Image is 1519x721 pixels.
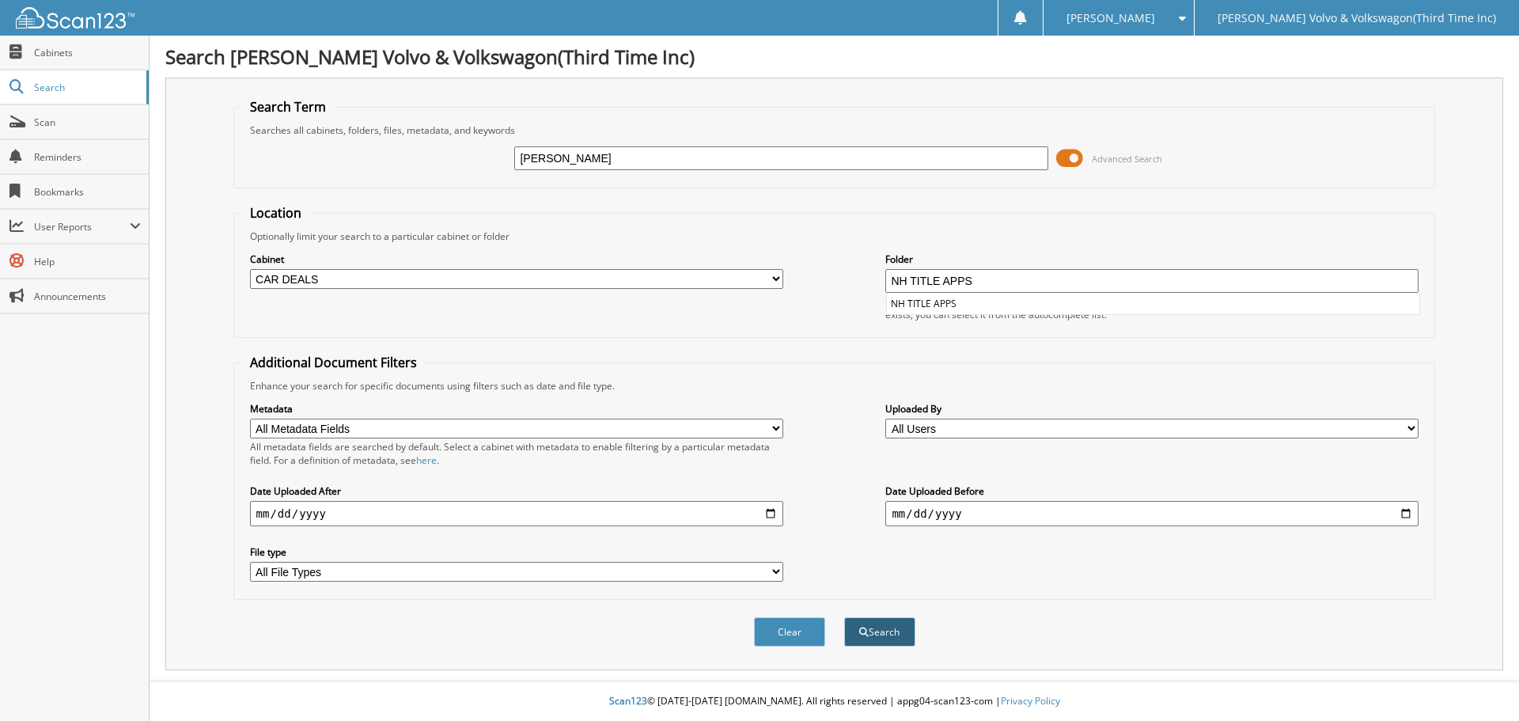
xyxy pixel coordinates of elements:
[1092,153,1162,165] span: Advanced Search
[885,501,1419,526] input: end
[242,354,425,371] legend: Additional Document Filters
[1066,13,1155,23] span: [PERSON_NAME]
[250,402,783,416] label: Metadata
[242,123,1427,137] div: Searches all cabinets, folders, files, metadata, and keywords
[885,484,1419,498] label: Date Uploaded Before
[250,252,783,266] label: Cabinet
[887,293,1419,314] li: NH TITLE APPS
[242,204,309,222] legend: Location
[1440,645,1519,721] iframe: Chat Widget
[34,220,130,233] span: User Reports
[34,46,141,59] span: Cabinets
[885,402,1419,416] label: Uploaded By
[34,255,141,268] span: Help
[165,44,1503,70] h1: Search [PERSON_NAME] Volvo & Volkswagon(Third Time Inc)
[844,617,915,647] button: Search
[250,545,783,559] label: File type
[416,453,437,467] a: here
[16,7,134,28] img: scan123-logo-white.svg
[242,230,1427,243] div: Optionally limit your search to a particular cabinet or folder
[250,484,783,498] label: Date Uploaded After
[609,694,647,708] span: Scan123
[242,98,334,116] legend: Search Term
[250,440,783,467] div: All metadata fields are searched by default. Select a cabinet with metadata to enable filtering b...
[1001,694,1060,708] a: Privacy Policy
[34,150,141,164] span: Reminders
[34,116,141,129] span: Scan
[1218,13,1496,23] span: [PERSON_NAME] Volvo & Volkswagon(Third Time Inc)
[34,185,141,199] span: Bookmarks
[754,617,825,647] button: Clear
[250,501,783,526] input: start
[34,290,141,303] span: Announcements
[34,81,138,94] span: Search
[242,379,1427,393] div: Enhance your search for specific documents using filters such as date and file type.
[885,252,1419,266] label: Folder
[150,682,1519,721] div: © [DATE]-[DATE] [DOMAIN_NAME]. All rights reserved | appg04-scan123-com |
